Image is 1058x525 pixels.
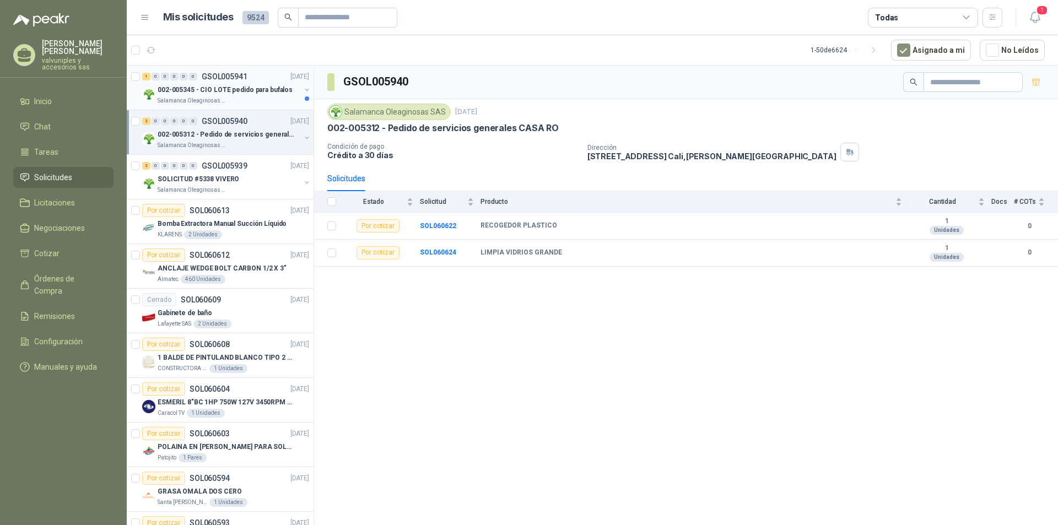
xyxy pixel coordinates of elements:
[142,88,155,101] img: Company Logo
[202,162,247,170] p: GSOL005939
[189,162,197,170] div: 0
[330,106,342,118] img: Company Logo
[158,174,239,185] p: SOLICITUD #5338 VIVERO
[455,107,477,117] p: [DATE]
[930,253,964,262] div: Unidades
[34,146,58,158] span: Tareas
[13,91,114,112] a: Inicio
[190,430,230,437] p: SOL060603
[980,40,1045,61] button: No Leídos
[193,320,231,328] div: 2 Unidades
[142,311,155,324] img: Company Logo
[180,117,188,125] div: 0
[158,442,295,452] p: POLAINA EN [PERSON_NAME] PARA SOLDADOR / ADJUNTAR FICHA TECNICA
[13,167,114,188] a: Solicitudes
[142,445,155,458] img: Company Logo
[875,12,898,24] div: Todas
[180,162,188,170] div: 0
[420,191,481,213] th: Solicitud
[34,310,75,322] span: Remisiones
[158,85,293,95] p: 002-005345 - CIO LOTE pedido para bufalos
[34,273,103,297] span: Órdenes de Compra
[34,247,60,259] span: Cotizar
[909,217,985,226] b: 1
[909,198,976,205] span: Cantidad
[420,222,456,230] a: SOL060622
[891,40,971,61] button: Asignado a mi
[142,117,150,125] div: 2
[158,219,287,229] p: Bomba Extractora Manual Succión Líquido
[161,73,169,80] div: 0
[481,248,562,257] b: LIMPIA VIDRIOS GRANDE
[127,378,314,423] a: Por cotizarSOL060604[DATE] Company LogoESMERIL 8"BC 1HP 750W 127V 3450RPM URREACaracol TV1 Unidades
[152,117,160,125] div: 0
[343,73,410,90] h3: GSOL005940
[1014,247,1045,258] b: 0
[290,205,309,216] p: [DATE]
[811,41,882,59] div: 1 - 50 de 6624
[158,397,295,408] p: ESMERIL 8"BC 1HP 750W 127V 3450RPM URREA
[142,293,176,306] div: Cerrado
[142,132,155,145] img: Company Logo
[127,244,314,289] a: Por cotizarSOL060612[DATE] Company LogoANCLAJE WEDGE BOLT CARBON 1/2 X 3"Almatec460 Unidades
[170,73,179,80] div: 0
[290,72,309,82] p: [DATE]
[420,248,456,256] a: SOL060624
[357,219,400,232] div: Por cotizar
[290,339,309,350] p: [DATE]
[158,230,182,239] p: KLARENS
[152,162,160,170] div: 0
[190,340,230,348] p: SOL060608
[290,429,309,439] p: [DATE]
[142,177,155,190] img: Company Logo
[158,275,179,284] p: Almatec
[481,221,557,230] b: RECOGEDOR PLASTICO
[142,73,150,80] div: 1
[142,70,311,105] a: 1 0 0 0 0 0 GSOL005941[DATE] Company Logo002-005345 - CIO LOTE pedido para bufalosSalamanca Oleag...
[290,116,309,127] p: [DATE]
[587,144,836,151] p: Dirección
[909,244,985,253] b: 1
[1025,8,1045,28] button: 1
[587,151,836,161] p: [STREET_ADDRESS] Cali , [PERSON_NAME][GEOGRAPHIC_DATA]
[34,335,83,348] span: Configuración
[158,409,185,418] p: Caracol TV
[190,207,230,214] p: SOL060613
[909,191,991,213] th: Cantidad
[158,141,227,150] p: Salamanca Oleaginosas SAS
[142,159,311,194] a: 2 0 0 0 0 0 GSOL005939[DATE] Company LogoSOLICITUD #5338 VIVEROSalamanca Oleaginosas SAS
[142,382,185,396] div: Por cotizar
[158,353,295,363] p: 1 BALDE DE PINTULAND BLANCO TIPO 2 DE 2.5 GLS
[13,218,114,239] a: Negociaciones
[158,364,207,373] p: CONSTRUCTORA GRUPO FIP
[34,197,75,209] span: Licitaciones
[142,115,311,150] a: 2 0 0 0 0 0 GSOL005940[DATE] Company Logo002-005312 - Pedido de servicios generales CASA ROSalama...
[158,486,242,497] p: GRASA OMALA DOS CERO
[127,199,314,244] a: Por cotizarSOL060613[DATE] Company LogoBomba Extractora Manual Succión LíquidoKLARENS2 Unidades
[163,9,234,25] h1: Mis solicitudes
[13,13,69,26] img: Logo peakr
[481,198,893,205] span: Producto
[170,162,179,170] div: 0
[187,409,225,418] div: 1 Unidades
[290,250,309,261] p: [DATE]
[127,467,314,512] a: Por cotizarSOL060594[DATE] Company LogoGRASA OMALA DOS CEROSanta [PERSON_NAME]1 Unidades
[180,73,188,80] div: 0
[420,198,465,205] span: Solicitud
[158,498,207,507] p: Santa [PERSON_NAME]
[910,78,917,86] span: search
[13,331,114,352] a: Configuración
[209,498,247,507] div: 1 Unidades
[357,246,400,259] div: Por cotizar
[42,57,114,71] p: valvuniples y accesorios sas
[142,489,155,502] img: Company Logo
[13,192,114,213] a: Licitaciones
[152,73,160,80] div: 0
[930,226,964,235] div: Unidades
[158,453,176,462] p: Patojito
[290,384,309,394] p: [DATE]
[13,116,114,137] a: Chat
[142,221,155,235] img: Company Logo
